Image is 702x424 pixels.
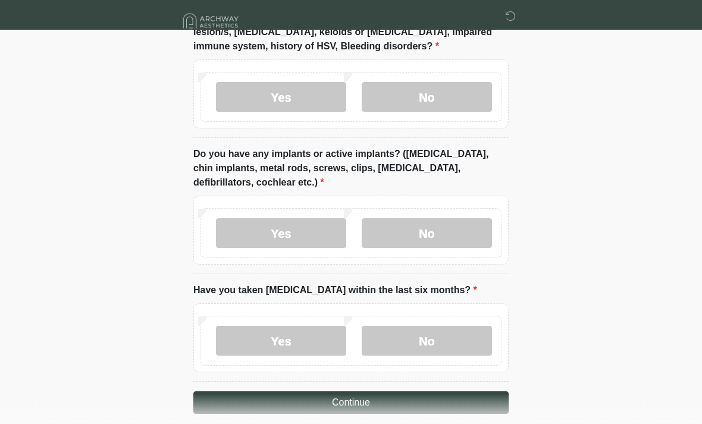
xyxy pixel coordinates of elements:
[216,83,346,112] label: Yes
[216,219,346,249] label: Yes
[362,326,492,356] label: No
[193,392,509,414] button: Continue
[181,9,241,33] img: Archway Aesthetics Logo
[216,326,346,356] label: Yes
[193,284,477,298] label: Have you taken [MEDICAL_DATA] within the last six months?
[362,83,492,112] label: No
[362,219,492,249] label: No
[193,147,509,190] label: Do you have any implants or active implants? ([MEDICAL_DATA], chin implants, metal rods, screws, ...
